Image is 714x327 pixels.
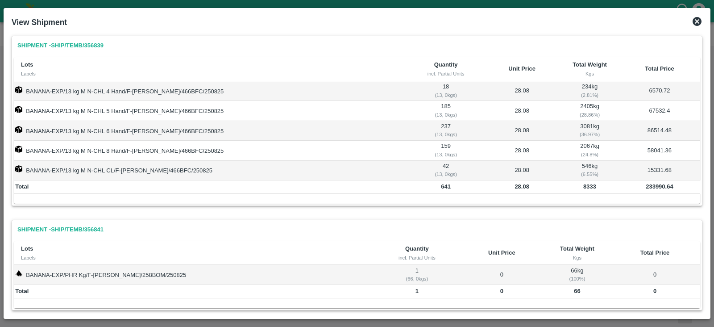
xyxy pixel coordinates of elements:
[645,65,674,72] b: Total Price
[15,106,22,113] img: box
[483,101,560,121] td: 28.08
[562,151,617,159] div: ( 24.8 %)
[12,18,67,27] b: View Shipment
[408,161,483,180] td: 42
[15,183,29,190] b: Total
[483,161,560,180] td: 28.08
[560,161,619,180] td: 546 kg
[568,70,612,78] div: Kgs
[573,61,607,68] b: Total Weight
[653,288,656,294] b: 0
[408,121,483,141] td: 237
[562,170,617,178] div: ( 6.55 %)
[15,165,22,172] img: box
[14,81,408,101] td: BANANA-EXP/13 kg M N-CHL 4 Hand/F-[PERSON_NAME]/466BFC/250825
[410,130,482,138] div: ( 13, 0 kgs)
[515,183,529,190] b: 28.08
[545,265,610,285] td: 66 kg
[562,111,617,119] div: ( 28.86 %)
[375,265,459,285] td: 1
[619,161,700,180] td: 15331.68
[619,101,700,121] td: 67532.4
[21,61,33,68] b: Lots
[21,70,401,78] div: Labels
[415,288,419,294] b: 1
[483,141,560,160] td: 28.08
[619,81,700,101] td: 6570.72
[15,288,29,294] b: Total
[415,70,476,78] div: incl. Partial Units
[562,130,617,138] div: ( 36.97 %)
[560,141,619,160] td: 2067 kg
[560,121,619,141] td: 3081 kg
[574,288,580,294] b: 66
[410,170,482,178] div: ( 13, 0 kgs)
[560,81,619,101] td: 234 kg
[410,91,482,99] div: ( 13, 0 kgs)
[21,245,33,252] b: Lots
[15,86,22,93] img: box
[14,38,107,54] a: Shipment -SHIP/TEMB/356839
[560,101,619,121] td: 2405 kg
[14,121,408,141] td: BANANA-EXP/13 kg M N-CHL 6 Hand/F-[PERSON_NAME]/466BFC/250825
[14,141,408,160] td: BANANA-EXP/13 kg M N-CHL 8 Hand/F-[PERSON_NAME]/466BFC/250825
[408,141,483,160] td: 159
[15,146,22,153] img: box
[410,151,482,159] div: ( 13, 0 kgs)
[500,288,503,294] b: 0
[640,249,670,256] b: Total Price
[14,265,375,285] td: BANANA-EXP/PHR Kg/F-[PERSON_NAME]/258BOM/250825
[459,265,545,285] td: 0
[583,183,596,190] b: 8333
[14,222,107,238] a: Shipment -SHIP/TEMB/356841
[441,183,451,190] b: 641
[15,270,22,277] img: weight
[552,254,603,262] div: Kgs
[410,111,482,119] div: ( 13, 0 kgs)
[21,254,368,262] div: Labels
[610,265,700,285] td: 0
[546,275,608,283] div: ( 100 %)
[15,126,22,133] img: box
[483,81,560,101] td: 28.08
[382,254,452,262] div: incl. Partial Units
[434,61,458,68] b: Quantity
[405,245,429,252] b: Quantity
[14,161,408,180] td: BANANA-EXP/13 kg M N-CHL CL/F-[PERSON_NAME]/466BFC/250825
[408,81,483,101] td: 18
[560,245,594,252] b: Total Weight
[646,183,673,190] b: 233990.64
[483,121,560,141] td: 28.08
[508,65,535,72] b: Unit Price
[14,101,408,121] td: BANANA-EXP/13 kg M N-CHL 5 Hand/F-[PERSON_NAME]/466BFC/250825
[488,249,515,256] b: Unit Price
[377,275,457,283] div: ( 66, 0 kgs)
[562,91,617,99] div: ( 2.81 %)
[619,121,700,141] td: 86514.48
[408,101,483,121] td: 185
[619,141,700,160] td: 58041.36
